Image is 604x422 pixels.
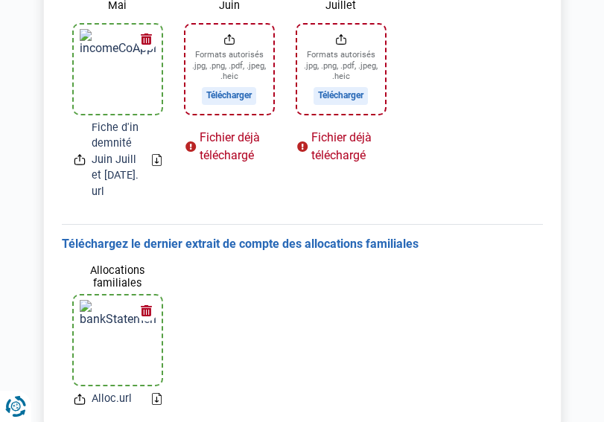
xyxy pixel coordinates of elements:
h3: Téléchargez le dernier extrait de compte des allocations familiales [62,237,543,252]
div: Fichier déjà téléchargé [185,129,273,164]
span: Alloc.url [92,391,132,407]
a: Download [152,393,162,405]
span: Fiche d'indemnité Juin Juillet [DATE].url [92,120,140,200]
img: bankStatementCoApplicantSpecificfamilyAllowancesFile [80,300,156,380]
label: Allocations familiales [74,263,162,290]
div: Fichier déjà téléchargé [297,129,385,164]
img: incomeCoApplicantProfessionalActivity1File [80,29,156,109]
a: Download [152,154,162,166]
